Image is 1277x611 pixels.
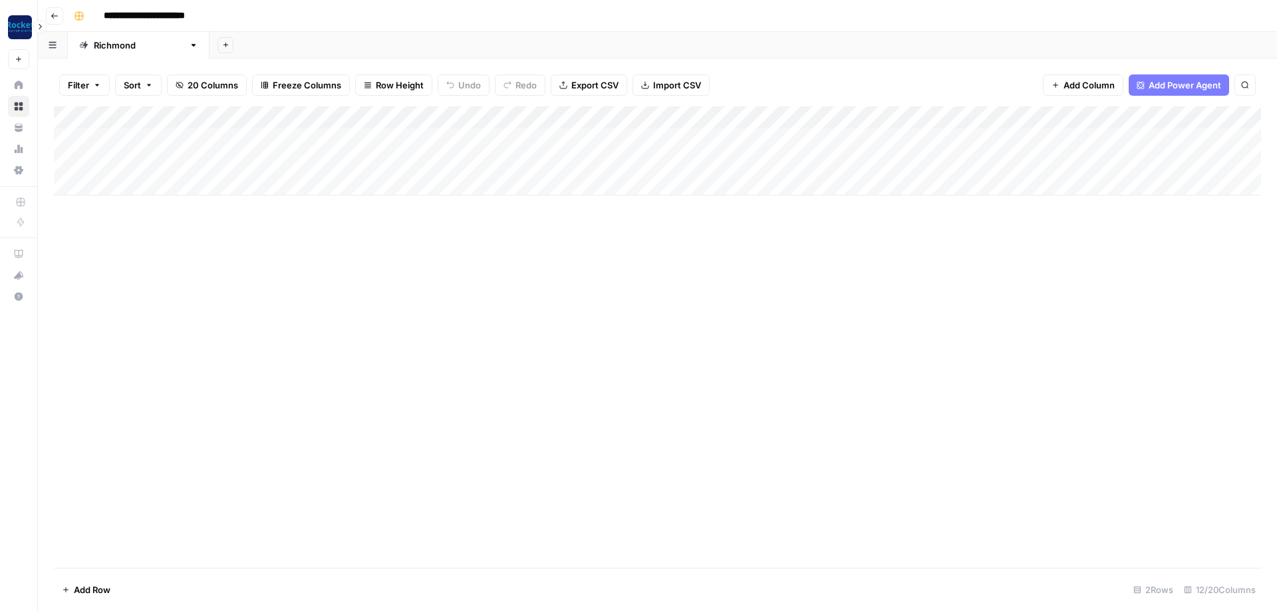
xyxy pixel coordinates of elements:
button: Help + Support [8,286,29,307]
img: Rocket Pilots Logo [8,15,32,39]
span: Undo [458,78,481,92]
button: Redo [495,74,545,96]
button: Import CSV [633,74,710,96]
button: Undo [438,74,490,96]
span: Import CSV [653,78,701,92]
button: 20 Columns [167,74,247,96]
a: Usage [8,138,29,160]
span: Add Column [1064,78,1115,92]
a: AirOps Academy [8,243,29,265]
button: Freeze Columns [252,74,350,96]
button: Workspace: Rocket Pilots [8,11,29,44]
button: Add Row [54,579,118,600]
span: Filter [68,78,89,92]
button: Sort [115,74,162,96]
div: 2 Rows [1128,579,1179,600]
span: Add Row [74,583,110,596]
a: Home [8,74,29,96]
a: Settings [8,160,29,181]
button: What's new? [8,265,29,286]
a: [GEOGRAPHIC_DATA] [68,32,210,59]
span: Export CSV [571,78,619,92]
a: Your Data [8,117,29,138]
span: Row Height [376,78,424,92]
button: Row Height [355,74,432,96]
button: Add Power Agent [1129,74,1229,96]
button: Add Column [1043,74,1123,96]
span: Freeze Columns [273,78,341,92]
div: What's new? [9,265,29,285]
span: 20 Columns [188,78,238,92]
button: Export CSV [551,74,627,96]
div: 12/20 Columns [1179,579,1261,600]
a: Browse [8,96,29,117]
span: Sort [124,78,141,92]
span: Add Power Agent [1149,78,1221,92]
div: [GEOGRAPHIC_DATA] [94,39,184,52]
span: Redo [515,78,537,92]
button: Filter [59,74,110,96]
